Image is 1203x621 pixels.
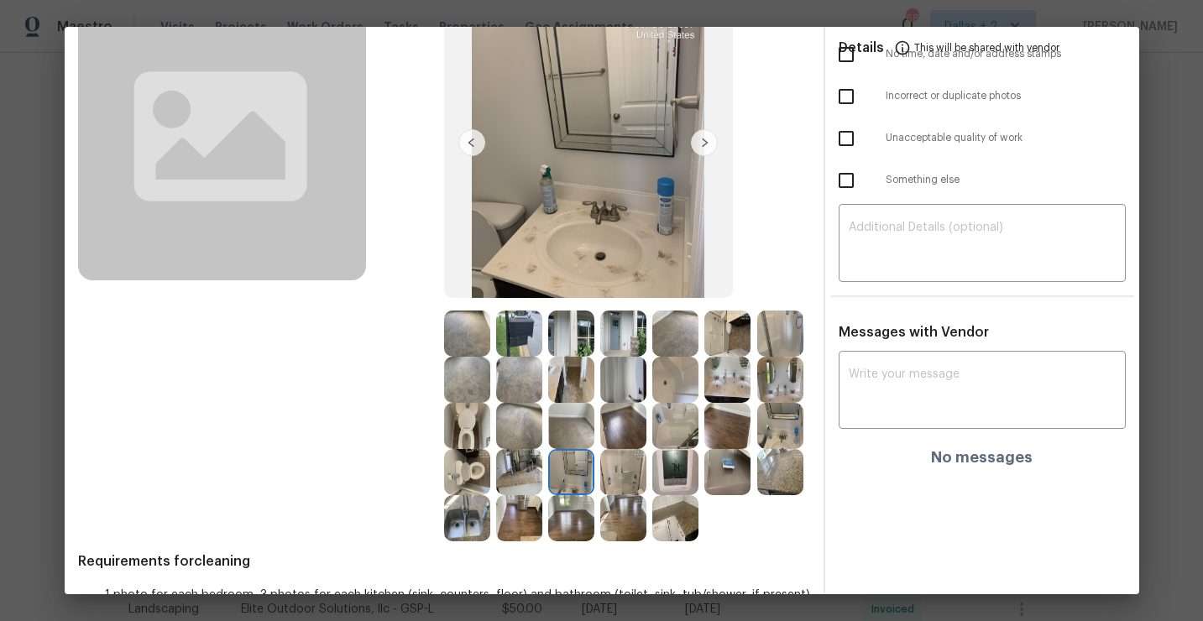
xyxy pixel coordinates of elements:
[931,449,1033,466] h4: No messages
[825,117,1139,159] div: Unacceptable quality of work
[839,326,989,339] span: Messages with Vendor
[914,27,1059,67] span: This will be shared with vendor
[458,129,485,156] img: left-chevron-button-url
[886,89,1126,103] span: Incorrect or duplicate photos
[825,159,1139,201] div: Something else
[825,76,1139,117] div: Incorrect or duplicate photos
[886,173,1126,187] span: Something else
[886,131,1126,145] span: Unacceptable quality of work
[78,553,810,570] span: Requirements for cleaning
[105,587,810,603] li: 1 photo for each bedroom, 3 photos for each kitchen (sink, counters, floor) and bathroom (toilet,...
[691,129,718,156] img: right-chevron-button-url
